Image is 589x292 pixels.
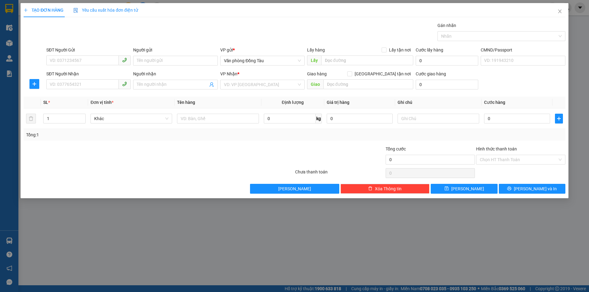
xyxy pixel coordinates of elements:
span: Yêu cầu xuất hóa đơn điện tử [73,8,138,13]
input: Cước lấy hàng [416,56,478,66]
label: Hình thức thanh toán [476,146,517,151]
input: VD: Bàn, Ghế [177,114,259,123]
button: plus [29,79,39,89]
span: [PERSON_NAME] và In [514,185,557,192]
button: save[PERSON_NAME] [431,184,497,194]
span: plus [30,82,39,86]
span: VP Nhận [220,71,237,76]
span: Định lượng [282,100,304,105]
span: plus [555,116,563,121]
div: SĐT Người Nhận [46,70,131,77]
span: plus [24,8,28,12]
input: Ghi Chú [398,114,479,123]
span: [PERSON_NAME] [451,185,484,192]
span: Khác [94,114,168,123]
div: Chưa thanh toán [294,169,385,179]
span: printer [507,186,511,191]
span: Giá trị hàng [327,100,349,105]
div: CMND/Passport [481,47,565,53]
button: printer[PERSON_NAME] và In [499,184,565,194]
input: 0 [327,114,393,123]
span: delete [368,186,372,191]
span: Văn phòng Đồng Tàu [224,56,301,65]
span: save [445,186,449,191]
button: Close [551,3,568,20]
span: phone [122,58,127,63]
span: user-add [209,82,214,87]
div: Tổng: 1 [26,131,227,138]
label: Cước lấy hàng [416,47,443,52]
button: deleteXóa Thông tin [341,184,430,194]
img: icon [73,8,78,13]
span: Cước hàng [484,100,505,105]
span: kg [316,114,322,123]
label: Gán nhãn [437,23,456,28]
button: [PERSON_NAME] [250,184,339,194]
span: TẠO ĐƠN HÀNG [24,8,64,13]
button: delete [26,114,36,123]
span: close [557,9,562,14]
span: Lấy tận nơi [387,47,413,53]
span: [GEOGRAPHIC_DATA] tận nơi [352,70,413,77]
span: Lấy [307,55,321,65]
span: Tổng cước [386,146,406,151]
span: phone [122,82,127,86]
input: Cước giao hàng [416,80,478,89]
input: Dọc đường [323,79,413,89]
span: [PERSON_NAME] [278,185,311,192]
span: Giao [307,79,323,89]
div: Người nhận [133,70,218,77]
span: Lấy hàng [307,47,325,52]
th: Ghi chú [395,97,482,108]
button: plus [555,114,563,123]
div: Người gửi [133,47,218,53]
label: Cước giao hàng [416,71,446,76]
span: Xóa Thông tin [375,185,402,192]
div: VP gửi [220,47,305,53]
span: SL [43,100,48,105]
input: Dọc đường [321,55,413,65]
span: Giao hàng [307,71,327,76]
span: Tên hàng [177,100,195,105]
div: SĐT Người Gửi [46,47,131,53]
span: Đơn vị tính [90,100,114,105]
